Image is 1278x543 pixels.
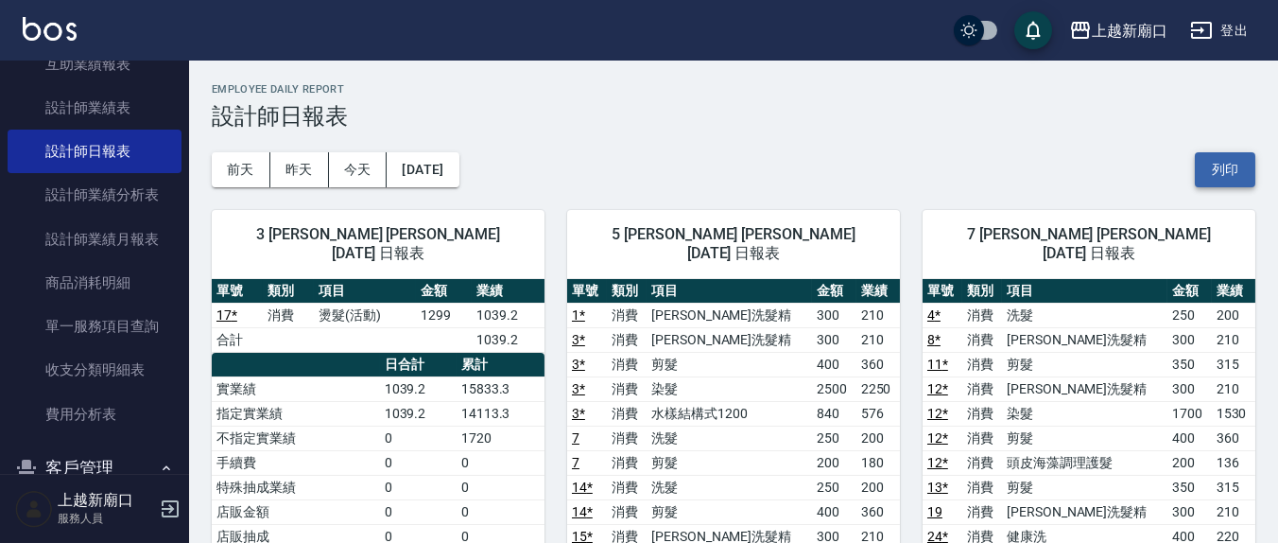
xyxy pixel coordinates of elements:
[856,499,900,524] td: 360
[1212,499,1255,524] td: 210
[1167,450,1211,475] td: 200
[212,377,380,401] td: 實業績
[1212,352,1255,377] td: 315
[263,279,314,304] th: 類別
[856,450,900,475] td: 180
[1002,450,1167,475] td: 頭皮海藻調理護髮
[416,303,473,327] td: 1299
[856,352,900,377] td: 360
[1002,426,1167,450] td: 剪髮
[607,426,647,450] td: 消費
[1212,450,1255,475] td: 136
[856,327,900,352] td: 210
[1212,303,1255,327] td: 200
[647,352,812,377] td: 剪髮
[812,426,855,450] td: 250
[212,152,270,187] button: 前天
[8,86,181,130] a: 設計師業績表
[607,352,647,377] td: 消費
[607,327,647,352] td: 消費
[1167,377,1211,401] td: 300
[1167,303,1211,327] td: 250
[647,327,812,352] td: [PERSON_NAME]洗髮精
[962,303,1002,327] td: 消費
[647,499,812,524] td: 剪髮
[387,152,458,187] button: [DATE]
[380,353,457,377] th: 日合計
[212,279,544,353] table: a dense table
[856,303,900,327] td: 210
[380,450,457,475] td: 0
[457,450,544,475] td: 0
[8,43,181,86] a: 互助業績報表
[647,279,812,304] th: 項目
[8,393,181,436] a: 費用分析表
[962,279,1002,304] th: 類別
[212,327,263,352] td: 合計
[1167,279,1211,304] th: 金額
[927,504,942,519] a: 19
[212,401,380,426] td: 指定實業績
[8,173,181,217] a: 設計師業績分析表
[58,491,154,510] h5: 上越新廟口
[457,353,544,377] th: 累計
[962,475,1002,499] td: 消費
[1167,352,1211,377] td: 350
[607,401,647,426] td: 消費
[647,377,812,401] td: 染髮
[923,279,962,304] th: 單號
[270,152,329,187] button: 昨天
[1212,279,1255,304] th: 業績
[1002,327,1167,352] td: [PERSON_NAME]洗髮精
[812,401,855,426] td: 840
[1212,377,1255,401] td: 210
[1002,303,1167,327] td: 洗髮
[314,303,416,327] td: 燙髮(活動)
[812,377,855,401] td: 2500
[380,499,457,524] td: 0
[457,499,544,524] td: 0
[590,225,877,263] span: 5 [PERSON_NAME] [PERSON_NAME] [DATE] 日報表
[945,225,1233,263] span: 7 [PERSON_NAME] [PERSON_NAME] [DATE] 日報表
[962,450,1002,475] td: 消費
[212,499,380,524] td: 店販金額
[8,261,181,305] a: 商品消耗明細
[1167,327,1211,352] td: 300
[1167,499,1211,524] td: 300
[856,279,900,304] th: 業績
[812,450,855,475] td: 200
[416,279,473,304] th: 金額
[472,303,544,327] td: 1039.2
[234,225,522,263] span: 3 [PERSON_NAME] [PERSON_NAME] [DATE] 日報表
[962,352,1002,377] td: 消費
[962,499,1002,524] td: 消費
[380,401,457,426] td: 1039.2
[647,303,812,327] td: [PERSON_NAME]洗髮精
[572,455,579,470] a: 7
[1002,352,1167,377] td: 剪髮
[212,83,1255,96] h2: Employee Daily Report
[647,450,812,475] td: 剪髮
[1212,327,1255,352] td: 210
[1195,152,1255,187] button: 列印
[1002,377,1167,401] td: [PERSON_NAME]洗髮精
[812,327,855,352] td: 300
[314,279,416,304] th: 項目
[23,17,77,41] img: Logo
[1167,475,1211,499] td: 350
[607,303,647,327] td: 消費
[572,430,579,446] a: 7
[1002,499,1167,524] td: [PERSON_NAME]洗髮精
[962,401,1002,426] td: 消費
[856,475,900,499] td: 200
[457,401,544,426] td: 14113.3
[856,377,900,401] td: 2250
[1167,401,1211,426] td: 1700
[962,377,1002,401] td: 消費
[380,475,457,499] td: 0
[607,377,647,401] td: 消費
[212,426,380,450] td: 不指定實業績
[812,499,855,524] td: 400
[647,426,812,450] td: 洗髮
[1167,426,1211,450] td: 400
